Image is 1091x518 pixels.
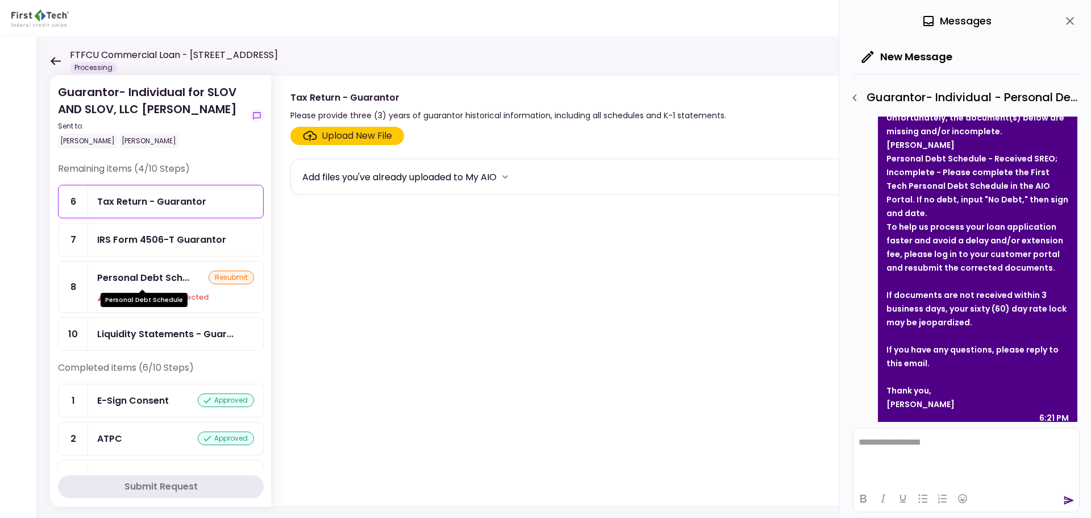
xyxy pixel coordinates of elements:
[59,318,88,350] div: 10
[97,233,226,247] div: IRS Form 4506-T Guarantor
[953,491,972,507] button: Emojis
[58,223,264,256] a: 7IRS Form 4506-T Guarantor
[119,134,178,148] div: [PERSON_NAME]
[1060,11,1080,31] button: close
[58,261,264,313] a: 8Personal Debt ScheduleresubmitYour file has been rejected
[1063,495,1075,506] button: send
[922,13,992,30] div: Messages
[97,327,234,341] div: Liquidity Statements - Guarantor
[250,109,264,123] button: show-messages
[58,361,264,384] div: Completed items (6/10 Steps)
[124,480,198,494] div: Submit Request
[290,127,404,145] span: Click here to upload the required document
[70,62,117,73] div: Processing
[11,10,69,27] img: Partner icon
[853,42,961,72] button: New Message
[933,491,952,507] button: Numbered list
[70,48,278,62] h1: FTFCU Commercial Loan - [STREET_ADDRESS]
[198,432,254,445] div: approved
[58,422,264,455] a: 2ATPCapproved
[58,384,264,417] a: 1E-Sign Consentapproved
[853,491,873,507] button: Bold
[290,109,726,122] div: Please provide three (3) years of guarantor historical information, including all schedules and K...
[1039,411,1069,425] div: 6:21 PM
[873,491,893,507] button: Italic
[886,153,1068,219] strong: Personal Debt Schedule - Received SREO; Incomplete - Please complete the First Tech Personal Debt...
[101,293,188,307] div: Personal Debt Schedule
[886,220,1069,275] div: To help us process your loan application faster and avoid a delay and/or extension fee, please lo...
[853,428,1079,485] iframe: Rich Text Area
[58,475,264,498] button: Submit Request
[886,139,955,151] strong: [PERSON_NAME]
[97,292,254,303] div: Your file has been rejected
[886,384,1069,397] div: Thank you,
[58,460,264,494] a: 3CRE Owned Worksheetsubmitted
[913,491,932,507] button: Bullet list
[59,262,88,312] div: 8
[845,88,1080,107] div: Guarantor- Individual - Personal Debt Schedule
[290,90,726,105] div: Tax Return - Guarantor
[497,168,514,185] button: more
[209,271,254,284] div: resubmit
[97,393,169,408] div: E-Sign Consent
[97,271,189,285] div: Personal Debt Schedule
[97,194,206,209] div: Tax Return - Guarantor
[58,134,117,148] div: [PERSON_NAME]
[58,185,264,218] a: 6Tax Return - Guarantor
[322,129,392,143] div: Upload New File
[302,170,497,184] div: Add files you've already uploaded to My AIO
[59,223,88,256] div: 7
[886,288,1069,329] div: If documents are not received within 3 business days, your sixty (60) day rate lock may be jeopar...
[58,162,264,185] div: Remaining items (4/10 Steps)
[58,121,245,131] div: Sent to:
[97,432,122,446] div: ATPC
[59,384,88,417] div: 1
[59,461,88,493] div: 3
[886,343,1069,370] div: If you have any questions, please reply to this email.
[886,397,1069,411] div: [PERSON_NAME]
[58,317,264,351] a: 10Liquidity Statements - Guarantor
[272,75,1068,507] div: Tax Return - GuarantorPlease provide three (3) years of guarantor historical information, includi...
[886,112,1064,137] strong: Unfortunately, the document(s) below are missing and/or incomplete.
[59,422,88,455] div: 2
[59,185,88,218] div: 6
[893,491,913,507] button: Underline
[198,393,254,407] div: approved
[58,84,245,148] div: Guarantor- Individual for SLOV AND SLOV, LLC [PERSON_NAME]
